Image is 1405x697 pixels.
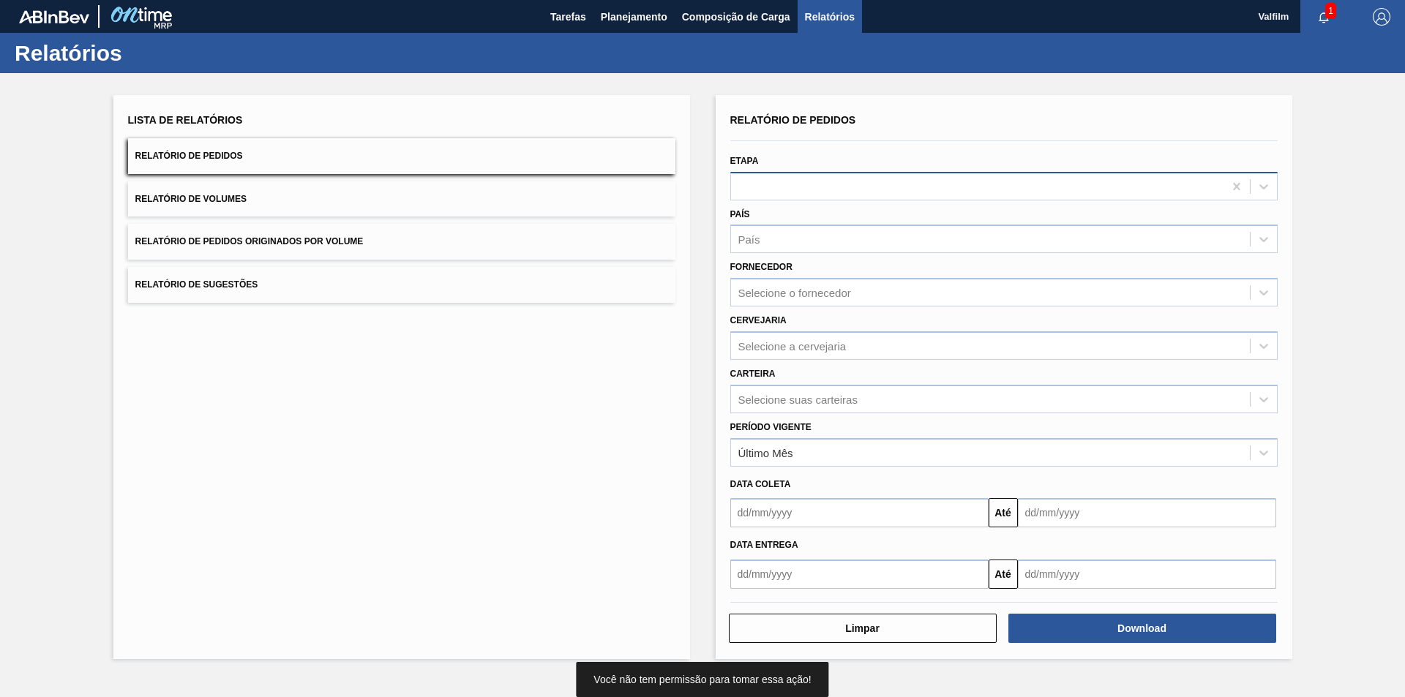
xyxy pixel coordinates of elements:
[593,674,811,685] span: Você não tem permissão para tomar essa ação!
[15,45,274,61] h1: Relatórios
[730,315,787,325] label: Cervejaria
[601,8,667,26] span: Planejamento
[550,8,586,26] span: Tarefas
[805,8,855,26] span: Relatórios
[989,498,1018,527] button: Até
[135,279,258,290] span: Relatório de Sugestões
[128,224,675,260] button: Relatório de Pedidos Originados por Volume
[730,422,812,432] label: Período Vigente
[135,236,364,246] span: Relatório de Pedidos Originados por Volume
[19,10,89,23] img: TNhmsLtSVTkK8tSr43FrP2fwEKptu5GPRR3wAAAABJRU5ErkJggg==
[989,560,1018,589] button: Até
[682,8,790,26] span: Composição de Carga
[730,156,759,166] label: Etapa
[1008,614,1276,643] button: Download
[730,262,793,272] label: Fornecedor
[730,479,791,489] span: Data coleta
[1018,498,1276,527] input: dd/mm/yyyy
[1325,3,1336,19] span: 1
[135,194,247,204] span: Relatório de Volumes
[738,339,847,352] div: Selecione a cervejaria
[128,181,675,217] button: Relatório de Volumes
[729,614,997,643] button: Limpar
[128,267,675,303] button: Relatório de Sugestões
[730,369,776,379] label: Carteira
[730,498,989,527] input: dd/mm/yyyy
[738,393,858,405] div: Selecione suas carteiras
[135,151,243,161] span: Relatório de Pedidos
[1018,560,1276,589] input: dd/mm/yyyy
[730,540,798,550] span: Data entrega
[738,446,793,459] div: Último Mês
[730,209,750,219] label: País
[128,138,675,174] button: Relatório de Pedidos
[730,114,856,126] span: Relatório de Pedidos
[738,287,851,299] div: Selecione o fornecedor
[738,233,760,246] div: País
[128,114,243,126] span: Lista de Relatórios
[1373,8,1390,26] img: Logout
[730,560,989,589] input: dd/mm/yyyy
[1300,7,1347,27] button: Notificações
